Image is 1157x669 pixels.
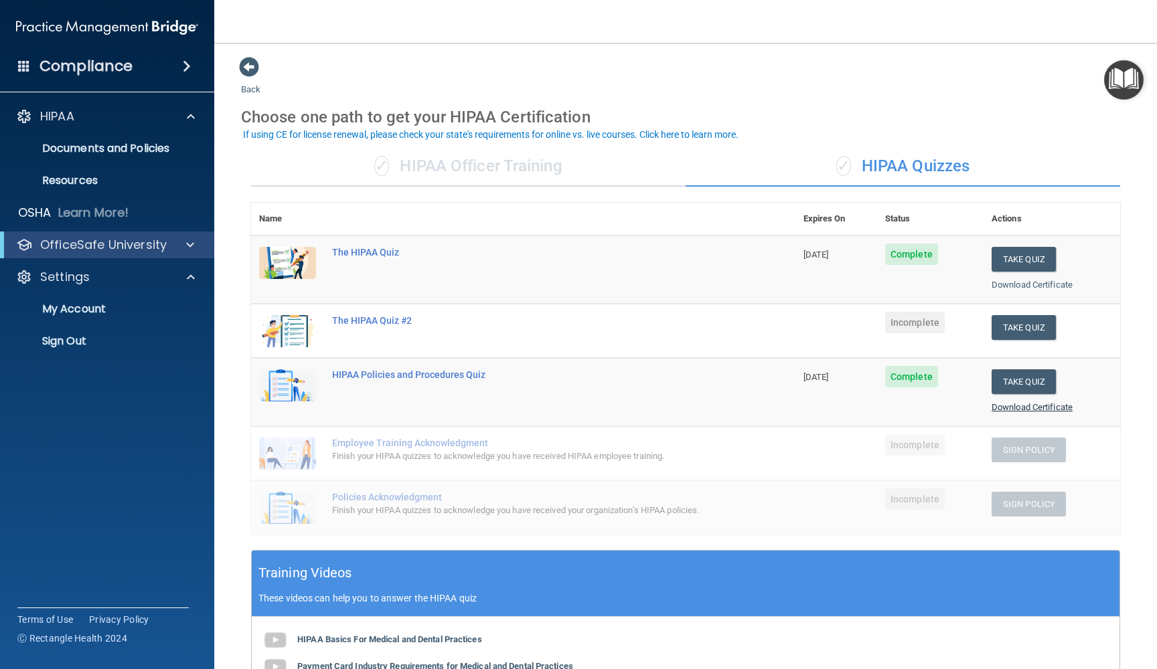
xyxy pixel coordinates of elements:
[803,250,829,260] span: [DATE]
[16,269,195,285] a: Settings
[332,315,728,326] div: The HIPAA Quiz #2
[877,203,984,235] th: Status
[332,502,728,518] div: Finish your HIPAA quizzes to acknowledge you have received your organization’s HIPAA policies.
[258,593,1113,603] p: These videos can help you to answer the HIPAA quiz
[992,247,1056,272] button: Take Quiz
[40,237,167,253] p: OfficeSafe University
[258,561,352,585] h5: Training Videos
[9,174,191,187] p: Resources
[992,438,1066,462] button: Sign Policy
[984,203,1120,235] th: Actions
[374,156,389,176] span: ✓
[241,98,1130,136] div: Choose one path to get your HIPAA Certification
[40,108,74,124] p: HIPAA
[332,247,728,258] div: The HIPAA Quiz
[262,627,289,654] img: gray_youtube_icon.38fcd6cc.png
[885,488,945,510] span: Incomplete
[9,142,191,155] p: Documents and Policies
[992,402,1073,412] a: Download Certificate
[58,205,129,221] p: Learn More!
[241,128,741,141] button: If using CE for license renewal, please check your state's requirements for online vs. live cours...
[885,366,938,387] span: Complete
[686,147,1120,187] div: HIPAA Quizzes
[1104,60,1144,100] button: Open Resource Center
[17,632,127,645] span: Ⓒ Rectangle Health 2024
[332,438,728,448] div: Employee Training Acknowledgment
[243,130,739,139] div: If using CE for license renewal, please check your state's requirements for online vs. live cours...
[885,434,945,456] span: Incomplete
[251,203,324,235] th: Name
[885,312,945,333] span: Incomplete
[795,203,877,235] th: Expires On
[18,205,52,221] p: OSHA
[803,372,829,382] span: [DATE]
[9,334,191,348] p: Sign Out
[40,269,90,285] p: Settings
[992,369,1056,394] button: Take Quiz
[89,613,149,626] a: Privacy Policy
[17,613,73,626] a: Terms of Use
[1090,577,1141,628] iframe: Drift Widget Chat Controller
[332,369,728,380] div: HIPAA Policies and Procedures Quiz
[16,14,198,41] img: PMB logo
[992,492,1066,516] button: Sign Policy
[992,280,1073,290] a: Download Certificate
[16,108,195,124] a: HIPAA
[992,315,1056,340] button: Take Quiz
[836,156,851,176] span: ✓
[16,237,194,253] a: OfficeSafe University
[332,492,728,502] div: Policies Acknowledgment
[40,57,133,76] h4: Compliance
[332,448,728,464] div: Finish your HIPAA quizzes to acknowledge you have received HIPAA employee training.
[9,302,191,316] p: My Account
[885,244,938,265] span: Complete
[241,68,260,94] a: Back
[251,147,686,187] div: HIPAA Officer Training
[297,634,482,644] b: HIPAA Basics For Medical and Dental Practices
